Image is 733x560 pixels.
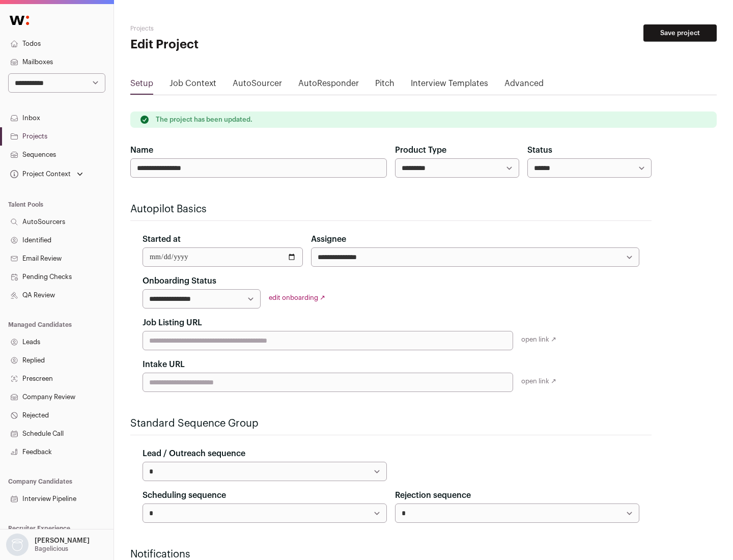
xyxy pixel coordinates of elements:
a: AutoSourcer [233,77,282,94]
a: Job Context [170,77,216,94]
a: Advanced [504,77,544,94]
img: nopic.png [6,534,29,556]
label: Rejection sequence [395,489,471,501]
label: Lead / Outreach sequence [143,447,245,460]
a: Setup [130,77,153,94]
label: Status [527,144,552,156]
label: Job Listing URL [143,317,202,329]
a: Interview Templates [411,77,488,94]
img: Wellfound [4,10,35,31]
button: Open dropdown [8,167,85,181]
label: Name [130,144,153,156]
h1: Edit Project [130,37,326,53]
p: Bagelicious [35,545,68,553]
label: Intake URL [143,358,185,371]
button: Save project [643,24,717,42]
label: Started at [143,233,181,245]
h2: Autopilot Basics [130,202,652,216]
h2: Projects [130,24,326,33]
div: Project Context [8,170,71,178]
label: Product Type [395,144,446,156]
a: Pitch [375,77,394,94]
label: Onboarding Status [143,275,216,287]
label: Assignee [311,233,346,245]
a: AutoResponder [298,77,359,94]
p: The project has been updated. [156,116,252,124]
p: [PERSON_NAME] [35,537,90,545]
a: edit onboarding ↗ [269,294,325,301]
button: Open dropdown [4,534,92,556]
h2: Standard Sequence Group [130,416,652,431]
label: Scheduling sequence [143,489,226,501]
